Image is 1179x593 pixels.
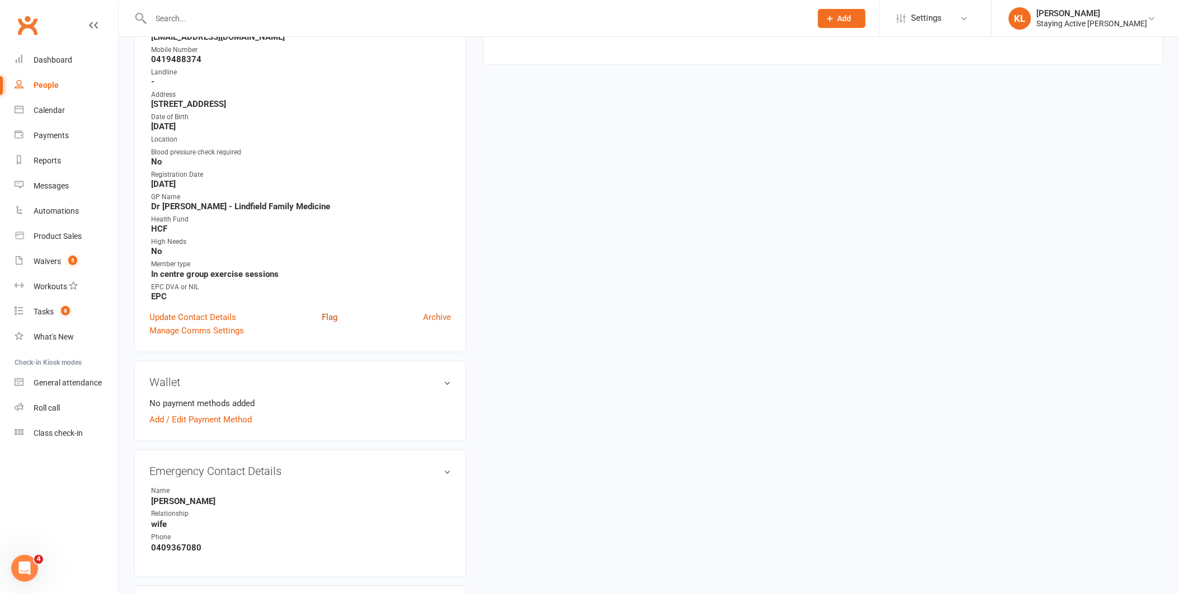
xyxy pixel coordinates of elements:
[912,6,942,31] span: Settings
[15,173,118,199] a: Messages
[15,274,118,299] a: Workouts
[15,421,118,446] a: Class kiosk mode
[34,55,72,64] div: Dashboard
[151,237,451,247] div: High Needs
[151,77,451,87] strong: -
[15,370,118,396] a: General attendance kiosk mode
[151,259,451,270] div: Member type
[149,324,244,337] a: Manage Comms Settings
[15,324,118,350] a: What's New
[13,11,41,39] a: Clubworx
[34,131,69,140] div: Payments
[34,156,61,165] div: Reports
[34,332,74,341] div: What's New
[151,282,451,293] div: EPC DVA or NIL
[34,257,61,266] div: Waivers
[34,555,43,564] span: 4
[34,81,59,90] div: People
[151,170,451,180] div: Registration Date
[34,106,65,115] div: Calendar
[15,48,118,73] a: Dashboard
[1037,18,1148,29] div: Staying Active [PERSON_NAME]
[15,396,118,421] a: Roll call
[151,520,451,530] strong: wife
[151,54,451,64] strong: 0419488374
[151,134,451,145] div: Location
[148,11,804,26] input: Search...
[34,429,83,437] div: Class check-in
[11,555,38,582] iframe: Intercom live chat
[151,90,451,100] div: Address
[149,465,451,477] h3: Emergency Contact Details
[149,310,236,324] a: Update Contact Details
[149,397,451,410] li: No payment methods added
[151,214,451,225] div: Health Fund
[151,543,451,553] strong: 0409367080
[151,224,451,234] strong: HCF
[151,192,451,203] div: GP Name
[818,9,866,28] button: Add
[149,376,451,388] h3: Wallet
[15,199,118,224] a: Automations
[151,99,451,109] strong: [STREET_ADDRESS]
[1037,8,1148,18] div: [PERSON_NAME]
[423,310,451,324] a: Archive
[34,378,102,387] div: General attendance
[34,232,82,241] div: Product Sales
[34,181,69,190] div: Messages
[151,157,451,167] strong: No
[15,249,118,274] a: Waivers 5
[151,533,243,543] div: Phone
[15,224,118,249] a: Product Sales
[151,291,451,302] strong: EPC
[15,73,118,98] a: People
[151,45,451,55] div: Mobile Number
[322,310,337,324] a: Flag
[15,148,118,173] a: Reports
[151,67,451,78] div: Landline
[151,496,451,506] strong: [PERSON_NAME]
[151,486,243,496] div: Name
[34,282,67,291] div: Workouts
[61,306,70,316] span: 8
[68,256,77,265] span: 5
[151,269,451,279] strong: In centre group exercise sessions
[1009,7,1031,30] div: KL
[151,246,451,256] strong: No
[15,98,118,123] a: Calendar
[34,403,60,412] div: Roll call
[151,112,451,123] div: Date of Birth
[151,179,451,189] strong: [DATE]
[151,147,451,158] div: Blood pressure check required
[149,413,252,426] a: Add / Edit Payment Method
[151,121,451,131] strong: [DATE]
[34,307,54,316] div: Tasks
[151,201,451,211] strong: Dr [PERSON_NAME] - Lindfield Family Medicine
[15,299,118,324] a: Tasks 8
[838,14,852,23] span: Add
[34,206,79,215] div: Automations
[151,509,243,520] div: Relationship
[15,123,118,148] a: Payments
